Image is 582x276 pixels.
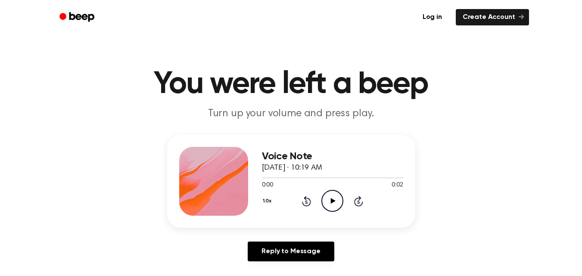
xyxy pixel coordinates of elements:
[262,181,273,190] span: 0:00
[262,194,275,208] button: 1.0x
[262,164,322,172] span: [DATE] · 10:19 AM
[392,181,403,190] span: 0:02
[53,9,102,26] a: Beep
[126,107,457,121] p: Turn up your volume and press play.
[414,7,451,27] a: Log in
[456,9,529,25] a: Create Account
[71,69,512,100] h1: You were left a beep
[262,151,403,162] h3: Voice Note
[248,242,334,261] a: Reply to Message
